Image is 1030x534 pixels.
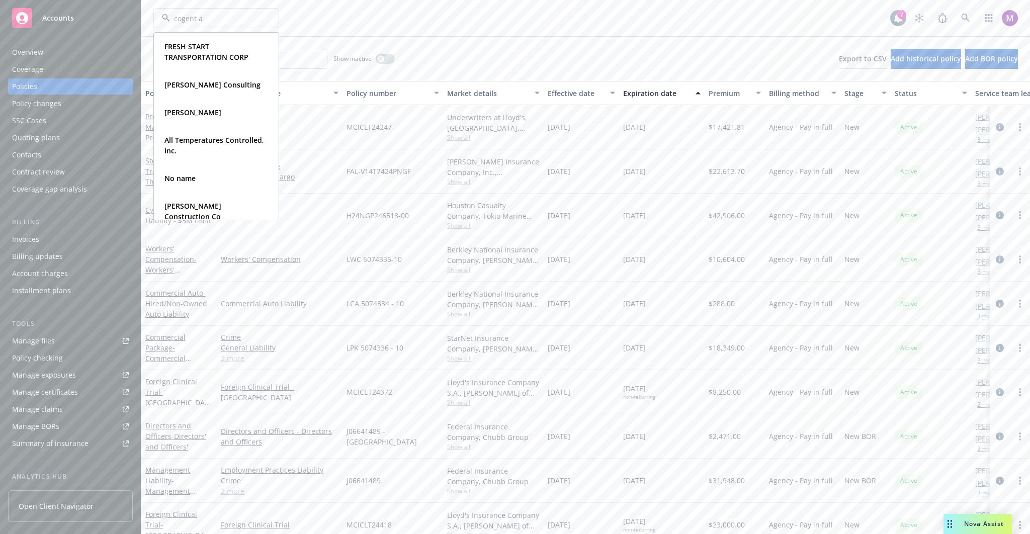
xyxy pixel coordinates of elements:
button: Policy details [141,81,217,105]
button: 3 more [977,358,997,364]
span: Active [899,167,919,176]
a: Overview [8,44,133,60]
a: more [1014,209,1026,221]
button: Expiration date [619,81,705,105]
div: Manage certificates [12,384,78,400]
strong: [PERSON_NAME] Consulting [164,80,261,90]
a: Manage BORs [8,418,133,434]
span: $8,250.00 [709,387,741,397]
a: more [1014,253,1026,265]
a: Directors and Officers - Directors and Officers [221,426,338,447]
span: $22,613.70 [709,166,745,176]
span: Active [899,299,919,308]
a: circleInformation [994,298,1006,310]
span: Show all [447,310,540,318]
span: Active [899,432,919,441]
a: Foreign Clinical Trial - [GEOGRAPHIC_DATA] [221,382,338,403]
a: Accounts [8,4,133,32]
div: Effective date [548,88,604,99]
span: [DATE] [548,431,570,441]
span: LWC 5074335-10 [347,254,402,264]
span: Show inactive [333,54,372,63]
span: [DATE] [548,166,570,176]
a: Crime [221,475,338,486]
span: [DATE] [548,342,570,353]
a: Inventory Storage [221,161,338,171]
div: SSC Cases [12,113,46,129]
a: Crime [221,332,338,342]
div: Overview [12,44,43,60]
span: [DATE] [548,254,570,264]
button: 3 more [977,181,997,187]
span: New [844,387,860,397]
span: $31,948.00 [709,475,745,486]
span: New BOR [844,431,876,441]
a: Commercial Auto [145,288,207,319]
div: Houston Casualty Company, Tokio Marine HCC [447,200,540,221]
button: Status [891,81,971,105]
div: Billing updates [12,248,63,264]
strong: [PERSON_NAME] Construction Co [164,201,221,221]
button: 3 more [977,490,997,496]
span: J06641489 [347,475,381,486]
a: Foreign Clinical Trial [221,519,338,530]
div: Status [895,88,956,99]
span: - Directors' and Officers' [145,431,206,452]
span: $18,349.00 [709,342,745,353]
a: Manage exposures [8,367,133,383]
a: circleInformation [994,430,1006,442]
div: Lloyd's Insurance Company S.A., [PERSON_NAME] of London, Clinical Trials Insurance Services Limit... [447,510,540,531]
a: circleInformation [994,386,1006,398]
img: photo [1002,10,1018,26]
span: MCICET24372 [347,387,392,397]
div: Contacts [12,147,41,163]
span: Active [899,211,919,220]
span: Agency - Pay in full [769,387,833,397]
span: [DATE] [548,298,570,309]
span: - Master Products/Clinical Trials Liability - $10M Limit [145,112,208,163]
a: Switch app [979,8,999,28]
span: Active [899,343,919,352]
a: Account charges [8,265,133,282]
div: Manage claims [12,401,63,417]
div: Quoting plans [12,130,60,146]
span: Show all [447,265,540,274]
span: Agency - Pay in full [769,475,833,486]
span: Show all [447,221,540,230]
span: New [844,122,860,132]
a: circleInformation [994,121,1006,133]
strong: No name [164,173,196,183]
div: Berkley National Insurance Company, [PERSON_NAME] Corporation [447,289,540,310]
div: Account charges [12,265,68,282]
span: Open Client Navigator [19,501,94,511]
div: Stage [844,88,876,99]
span: New [844,166,860,176]
span: H24NGP246518-00 [347,210,409,221]
div: Manage files [12,333,55,349]
div: Drag to move [943,514,956,534]
span: $23,000.00 [709,519,745,530]
div: Manage BORs [12,418,59,434]
span: Add historical policy [891,54,961,63]
span: Show all [447,487,540,495]
span: Active [899,476,919,485]
a: Contacts [8,147,133,163]
a: Manage files [8,333,133,349]
button: Lines of coverage [217,81,342,105]
a: more [1014,519,1026,531]
span: MCICLT24418 [347,519,392,530]
button: Add historical policy [891,49,961,69]
span: Agency - Pay in full [769,210,833,221]
a: circleInformation [994,475,1006,487]
a: SSC Cases [8,113,133,129]
span: $42,906.00 [709,210,745,221]
button: 3 more [977,137,997,143]
span: [DATE] [623,516,655,533]
a: Stock Throughput [145,156,208,187]
a: Workers' Compensation [221,254,338,264]
div: non-recurring [623,394,655,400]
span: [DATE] [623,342,646,353]
a: Manage certificates [8,384,133,400]
div: Invoices [12,231,39,247]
